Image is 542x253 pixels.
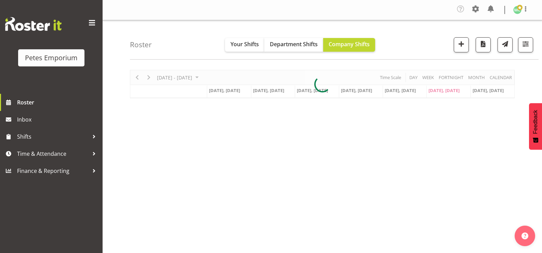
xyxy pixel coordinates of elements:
img: Rosterit website logo [5,17,62,31]
span: Department Shifts [270,40,318,48]
span: Feedback [532,110,539,134]
span: Inbox [17,114,99,125]
span: Shifts [17,131,89,142]
button: Company Shifts [323,38,375,52]
span: Your Shifts [230,40,259,48]
img: melissa-cowen2635.jpg [513,6,521,14]
button: Filter Shifts [518,37,533,52]
span: Finance & Reporting [17,166,89,176]
h4: Roster [130,41,152,49]
div: Petes Emporium [25,53,78,63]
button: Send a list of all shifts for the selected filtered period to all rostered employees. [498,37,513,52]
button: Add a new shift [454,37,469,52]
button: Download a PDF of the roster according to the set date range. [476,37,491,52]
button: Your Shifts [225,38,264,52]
button: Feedback - Show survey [529,103,542,150]
span: Roster [17,97,99,107]
span: Company Shifts [329,40,370,48]
span: Time & Attendance [17,149,89,159]
button: Department Shifts [264,38,323,52]
img: help-xxl-2.png [521,232,528,239]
